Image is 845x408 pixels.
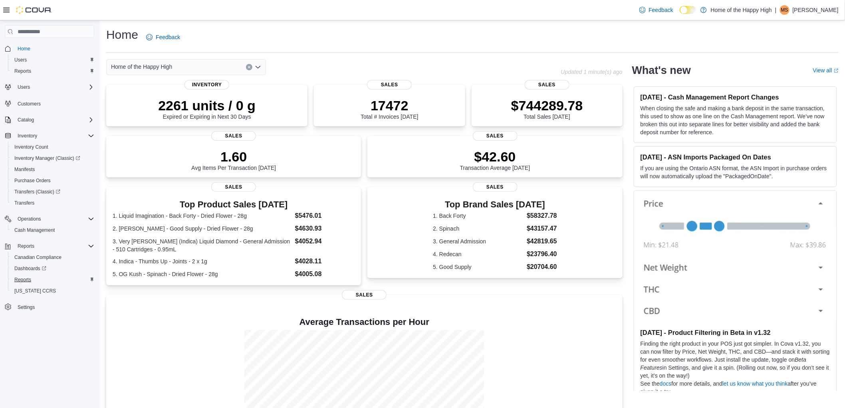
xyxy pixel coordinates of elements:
[11,66,34,76] a: Reports
[14,115,94,125] span: Catalog
[11,153,94,163] span: Inventory Manager (Classic)
[511,98,583,113] p: $744289.78
[113,225,292,233] dt: 2. [PERSON_NAME] - Good Supply - Dried Flower - 28g
[14,99,44,109] a: Customers
[561,69,623,75] p: Updated 1 minute(s) ago
[184,80,229,90] span: Inventory
[113,200,355,209] h3: Top Product Sales [DATE]
[473,182,518,192] span: Sales
[158,98,256,120] div: Expired or Expiring in Next 30 Days
[18,216,41,222] span: Operations
[641,93,830,101] h3: [DATE] - Cash Management Report Changes
[11,225,58,235] a: Cash Management
[11,55,94,65] span: Users
[361,98,418,113] p: 17472
[113,317,616,327] h4: Average Transactions per Hour
[660,380,672,387] a: docs
[11,264,50,273] a: Dashboards
[295,269,355,279] dd: $4005.08
[18,117,34,123] span: Catalog
[11,275,94,285] span: Reports
[641,340,830,380] p: Finding the right product in your POS just got simpler. In Cova v1.32, you can now filter by Pric...
[14,227,55,233] span: Cash Management
[781,5,788,15] span: MS
[632,64,691,77] h2: What's new
[8,285,97,297] button: [US_STATE] CCRS
[295,224,355,233] dd: $4630.93
[2,98,97,109] button: Customers
[8,175,97,186] button: Purchase Orders
[14,288,56,294] span: [US_STATE] CCRS
[5,40,94,334] nav: Complex example
[793,5,839,15] p: [PERSON_NAME]
[246,64,252,70] button: Clear input
[14,214,44,224] button: Operations
[342,290,387,300] span: Sales
[18,133,37,139] span: Inventory
[14,82,33,92] button: Users
[14,177,51,184] span: Purchase Orders
[2,82,97,93] button: Users
[711,5,772,15] p: Home of the Happy High
[8,153,97,164] a: Inventory Manager (Classic)
[433,200,557,209] h3: Top Brand Sales [DATE]
[11,225,94,235] span: Cash Management
[11,275,34,285] a: Reports
[18,243,34,249] span: Reports
[11,198,38,208] a: Transfers
[14,214,94,224] span: Operations
[8,274,97,285] button: Reports
[680,6,696,14] input: Dark Mode
[14,277,31,283] span: Reports
[8,186,97,197] a: Transfers (Classic)
[8,252,97,263] button: Canadian Compliance
[14,155,80,161] span: Inventory Manager (Classic)
[11,142,52,152] a: Inventory Count
[14,166,35,173] span: Manifests
[460,149,530,171] div: Transaction Average [DATE]
[113,257,292,265] dt: 4. Indica - Thumbs Up - Joints - 2 x 1g
[527,249,557,259] dd: $23796.40
[649,6,673,14] span: Feedback
[11,264,94,273] span: Dashboards
[158,98,256,113] p: 2261 units / 0 g
[255,64,261,70] button: Open list of options
[11,153,83,163] a: Inventory Manager (Classic)
[2,43,97,54] button: Home
[211,131,256,141] span: Sales
[11,142,94,152] span: Inventory Count
[2,301,97,313] button: Settings
[2,130,97,141] button: Inventory
[813,67,839,74] a: View allExternal link
[433,225,524,233] dt: 2. Spinach
[14,44,94,54] span: Home
[11,253,94,262] span: Canadian Compliance
[8,263,97,274] a: Dashboards
[11,198,94,208] span: Transfers
[14,57,27,63] span: Users
[14,254,61,261] span: Canadian Compliance
[106,27,138,43] h1: Home
[722,380,787,387] a: let us know what you think
[14,144,48,150] span: Inventory Count
[11,55,30,65] a: Users
[113,212,292,220] dt: 1. Liquid Imagination - Back Forty - Dried Flower - 28g
[113,237,292,253] dt: 3. Very [PERSON_NAME] (Indica) Liquid Diamond - General Admission - 510 Cartridges - 0.95mL
[18,304,35,310] span: Settings
[367,80,412,90] span: Sales
[8,225,97,236] button: Cash Management
[11,165,94,174] span: Manifests
[11,176,54,185] a: Purchase Orders
[191,149,276,165] p: 1.60
[641,380,830,396] p: See the for more details, and after you’ve given it a try.
[14,44,34,54] a: Home
[111,62,172,72] span: Home of the Happy High
[11,176,94,185] span: Purchase Orders
[460,149,530,165] p: $42.60
[14,131,94,141] span: Inventory
[191,149,276,171] div: Avg Items Per Transaction [DATE]
[433,212,524,220] dt: 1. Back Forty
[11,286,94,296] span: Washington CCRS
[527,224,557,233] dd: $43157.47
